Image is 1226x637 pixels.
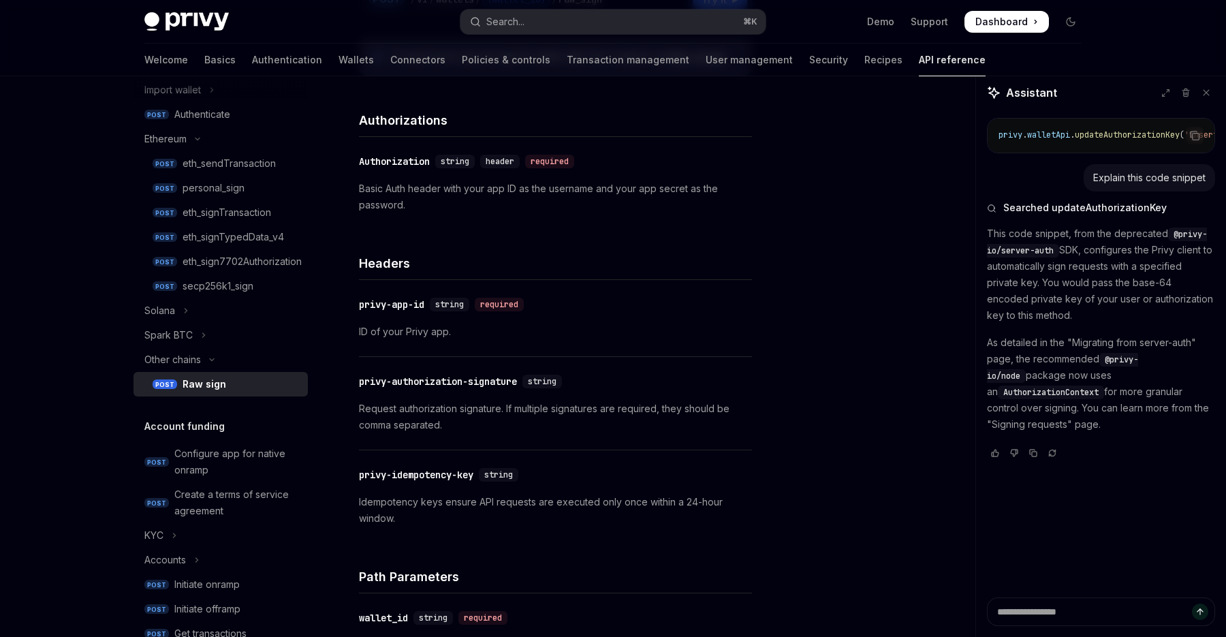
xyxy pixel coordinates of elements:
div: personal_sign [183,180,245,196]
button: Toggle Spark BTC section [133,323,308,347]
button: Reload last chat [1044,446,1060,460]
span: POST [153,183,177,193]
button: Searched updateAuthorizationKey [987,201,1215,215]
a: POSTRaw sign [133,372,308,397]
div: Accounts [144,552,186,568]
a: Dashboard [964,11,1049,33]
button: Vote that response was not good [1006,446,1022,460]
button: Vote that response was good [987,446,1003,460]
a: API reference [919,44,986,76]
a: POSTeth_signTransaction [133,200,308,225]
button: Copy chat response [1025,446,1041,460]
button: Toggle Solana section [133,298,308,323]
span: ( [1180,129,1184,140]
div: privy-idempotency-key [359,468,473,482]
p: Request authorization signature. If multiple signatures are required, they should be comma separa... [359,401,752,433]
div: Initiate offramp [174,601,240,617]
a: Wallets [339,44,374,76]
span: POST [153,281,177,292]
h5: Account funding [144,418,225,435]
span: . [1070,129,1075,140]
span: string [441,156,469,167]
div: privy-app-id [359,298,424,311]
div: Search... [486,14,524,30]
button: Copy the contents from the code block [1186,127,1204,144]
span: POST [153,379,177,390]
span: POST [153,159,177,169]
a: POSTAuthenticate [133,102,308,127]
span: string [435,299,464,310]
a: User management [706,44,793,76]
h4: Headers [359,254,752,273]
span: string [484,469,513,480]
div: Explain this code snippet [1093,171,1206,185]
p: Basic Auth header with your app ID as the username and your app secret as the password. [359,181,752,213]
span: POST [144,498,169,508]
a: POSTsecp256k1_sign [133,274,308,298]
a: POSTeth_signTypedData_v4 [133,225,308,249]
h4: Path Parameters [359,568,752,586]
div: eth_sign7702Authorization [183,253,302,270]
span: POST [144,604,169,615]
div: Spark BTC [144,327,193,343]
div: privy-authorization-signature [359,375,517,388]
span: @privy-io/node [987,354,1138,382]
span: Searched updateAuthorizationKey [1003,201,1167,215]
button: Toggle Other chains section [133,347,308,372]
p: This code snippet, from the deprecated SDK, configures the Privy client to automatically sign req... [987,226,1215,324]
a: POSTeth_sign7702Authorization [133,249,308,274]
span: privy [999,129,1022,140]
div: Configure app for native onramp [174,446,300,478]
a: Demo [867,15,894,29]
div: eth_sendTransaction [183,155,276,172]
a: Basics [204,44,236,76]
span: header [486,156,514,167]
div: Create a terms of service agreement [174,486,300,519]
a: Transaction management [567,44,689,76]
button: Toggle KYC section [133,523,308,548]
div: eth_signTransaction [183,204,271,221]
img: dark logo [144,12,229,31]
span: string [528,376,556,387]
span: POST [144,457,169,467]
span: POST [144,110,169,120]
h4: Authorizations [359,111,752,129]
a: POSTCreate a terms of service agreement [133,482,308,523]
span: AuthorizationContext [1003,387,1099,398]
textarea: Ask a question... [987,597,1215,626]
a: POSTInitiate onramp [133,572,308,597]
div: eth_signTypedData_v4 [183,229,284,245]
div: Solana [144,302,175,319]
a: POSTInitiate offramp [133,597,308,621]
button: Toggle Accounts section [133,548,308,572]
div: Other chains [144,352,201,368]
button: Open search [460,10,766,34]
a: Recipes [864,44,902,76]
span: POST [153,208,177,218]
a: Connectors [390,44,445,76]
div: required [525,155,574,168]
button: Toggle dark mode [1060,11,1082,33]
p: As detailed in the "Migrating from server-auth" page, the recommended package now uses an for mor... [987,335,1215,433]
span: @privy-io/server-auth [987,229,1207,256]
a: Security [809,44,848,76]
span: ⌘ K [743,16,757,27]
span: walletApi [1027,129,1070,140]
div: Raw sign [183,376,226,392]
span: Dashboard [975,15,1028,29]
p: Idempotency keys ensure API requests are executed only once within a 24-hour window. [359,494,752,527]
a: POSTConfigure app for native onramp [133,441,308,482]
span: updateAuthorizationKey [1075,129,1180,140]
div: Initiate onramp [174,576,240,593]
a: Authentication [252,44,322,76]
a: Welcome [144,44,188,76]
div: required [475,298,524,311]
div: Authenticate [174,106,230,123]
div: Ethereum [144,131,187,147]
div: Authorization [359,155,430,168]
button: Send message [1192,604,1208,620]
span: . [1022,129,1027,140]
a: POSTpersonal_sign [133,176,308,200]
span: POST [144,580,169,590]
span: POST [153,232,177,243]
